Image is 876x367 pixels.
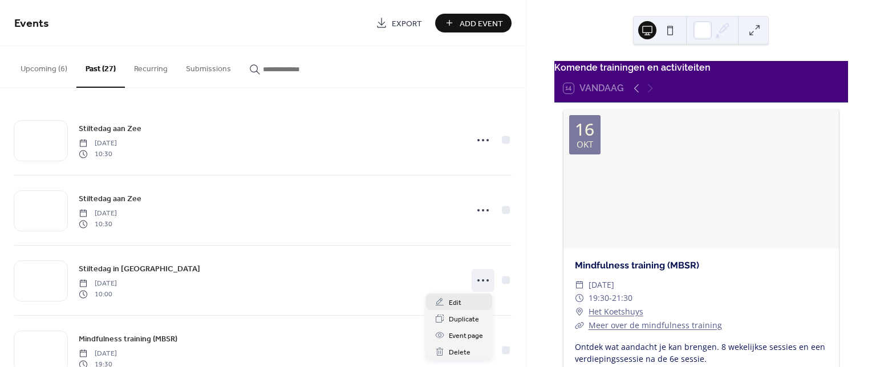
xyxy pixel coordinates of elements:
[449,346,471,358] span: Delete
[125,46,177,87] button: Recurring
[589,305,643,319] a: Het Koetshuys
[435,14,512,32] button: Add Event
[367,14,431,32] a: Export
[79,279,117,289] span: [DATE]
[575,319,584,332] div: ​
[76,46,125,88] button: Past (27)
[589,320,722,331] a: Meer over de mindfulness training
[79,149,117,159] span: 10:30
[79,192,141,205] a: Stiltedag aan Zee
[79,332,177,345] a: Mindfulness training (MBSR)
[575,121,594,138] div: 16
[177,46,240,87] button: Submissions
[449,297,461,309] span: Edit
[79,333,177,345] span: Mindfulness training (MBSR)
[79,349,117,359] span: [DATE]
[79,122,141,135] a: Stiltedag aan Zee
[392,18,422,30] span: Export
[612,291,632,305] span: 21:30
[79,209,117,219] span: [DATE]
[575,305,584,319] div: ​
[79,262,200,275] a: Stiltedag in [GEOGRAPHIC_DATA]
[449,330,483,342] span: Event page
[554,61,848,75] div: Komende trainingen en activiteiten
[575,291,584,305] div: ​
[589,278,614,292] span: [DATE]
[589,291,609,305] span: 19:30
[79,263,200,275] span: Stiltedag in [GEOGRAPHIC_DATA]
[575,278,584,292] div: ​
[449,313,479,325] span: Duplicate
[460,18,503,30] span: Add Event
[79,138,117,149] span: [DATE]
[79,123,141,135] span: Stiltedag aan Zee
[79,193,141,205] span: Stiltedag aan Zee
[11,46,76,87] button: Upcoming (6)
[79,219,117,229] span: 10:30
[609,291,612,305] span: -
[575,260,699,271] a: Mindfulness training (MBSR)
[79,289,117,299] span: 10:00
[577,140,593,149] div: okt
[563,341,839,365] div: Ontdek wat aandacht je kan brengen. 8 wekelijkse sessies en een verdiepingssessie na de 6e sessie.
[14,13,49,35] span: Events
